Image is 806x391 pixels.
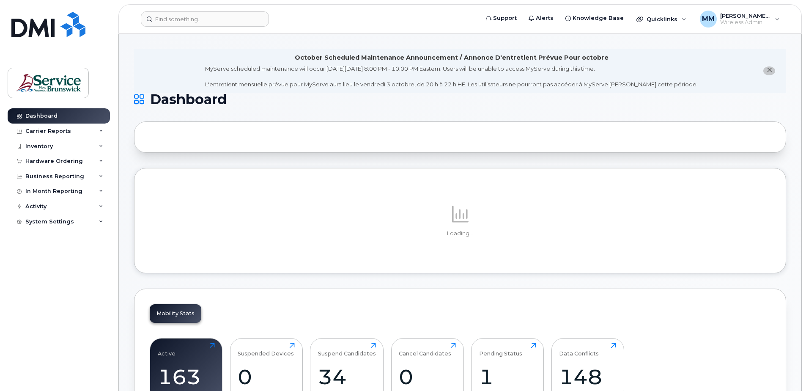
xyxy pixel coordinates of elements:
[763,66,775,75] button: close notification
[205,65,698,88] div: MyServe scheduled maintenance will occur [DATE][DATE] 8:00 PM - 10:00 PM Eastern. Users will be u...
[238,343,294,357] div: Suspended Devices
[318,364,376,389] div: 34
[559,364,616,389] div: 148
[150,93,227,106] span: Dashboard
[399,343,451,357] div: Cancel Candidates
[158,364,215,389] div: 163
[479,364,536,389] div: 1
[150,230,770,237] p: Loading...
[295,53,609,62] div: October Scheduled Maintenance Announcement / Annonce D'entretient Prévue Pour octobre
[399,364,456,389] div: 0
[559,343,599,357] div: Data Conflicts
[158,343,175,357] div: Active
[479,343,522,357] div: Pending Status
[238,364,295,389] div: 0
[318,343,376,357] div: Suspend Candidates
